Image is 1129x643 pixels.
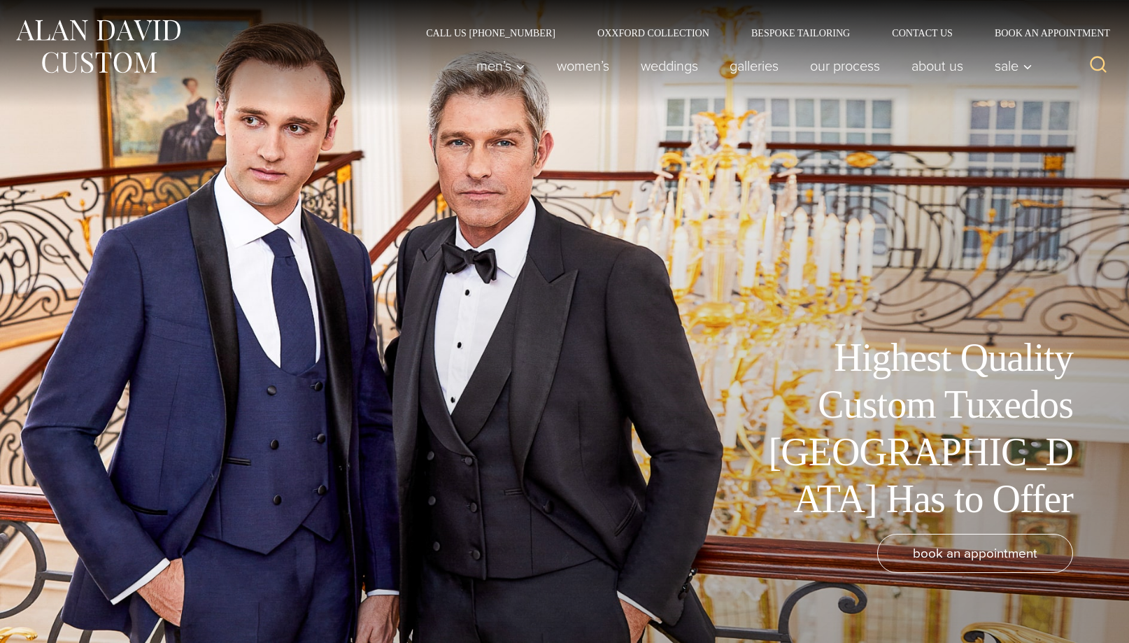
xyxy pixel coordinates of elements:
[714,52,795,80] a: Galleries
[730,28,871,38] a: Bespoke Tailoring
[405,28,576,38] a: Call Us [PHONE_NUMBER]
[14,15,182,78] img: Alan David Custom
[877,534,1073,573] a: book an appointment
[995,59,1032,73] span: Sale
[1081,49,1115,83] button: View Search Form
[625,52,714,80] a: weddings
[795,52,896,80] a: Our Process
[974,28,1115,38] a: Book an Appointment
[541,52,625,80] a: Women’s
[758,334,1073,523] h1: Highest Quality Custom Tuxedos [GEOGRAPHIC_DATA] Has to Offer
[913,543,1037,563] span: book an appointment
[871,28,974,38] a: Contact Us
[461,52,1040,80] nav: Primary Navigation
[405,28,1115,38] nav: Secondary Navigation
[476,59,525,73] span: Men’s
[896,52,979,80] a: About Us
[576,28,730,38] a: Oxxford Collection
